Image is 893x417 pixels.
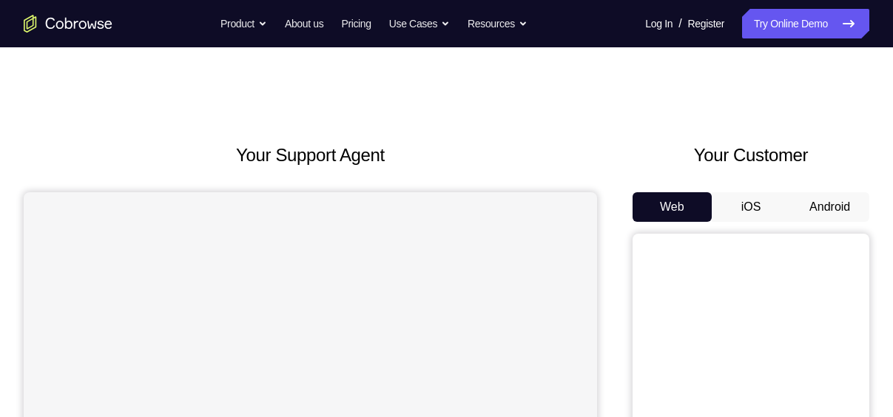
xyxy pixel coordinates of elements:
h2: Your Support Agent [24,142,597,169]
a: Try Online Demo [742,9,869,38]
button: Use Cases [389,9,450,38]
button: Resources [468,9,528,38]
button: Android [790,192,869,222]
button: Product [220,9,267,38]
a: About us [285,9,323,38]
a: Go to the home page [24,15,112,33]
a: Register [688,9,724,38]
h2: Your Customer [633,142,869,169]
button: iOS [712,192,791,222]
button: Web [633,192,712,222]
a: Pricing [341,9,371,38]
a: Log In [645,9,673,38]
span: / [678,15,681,33]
